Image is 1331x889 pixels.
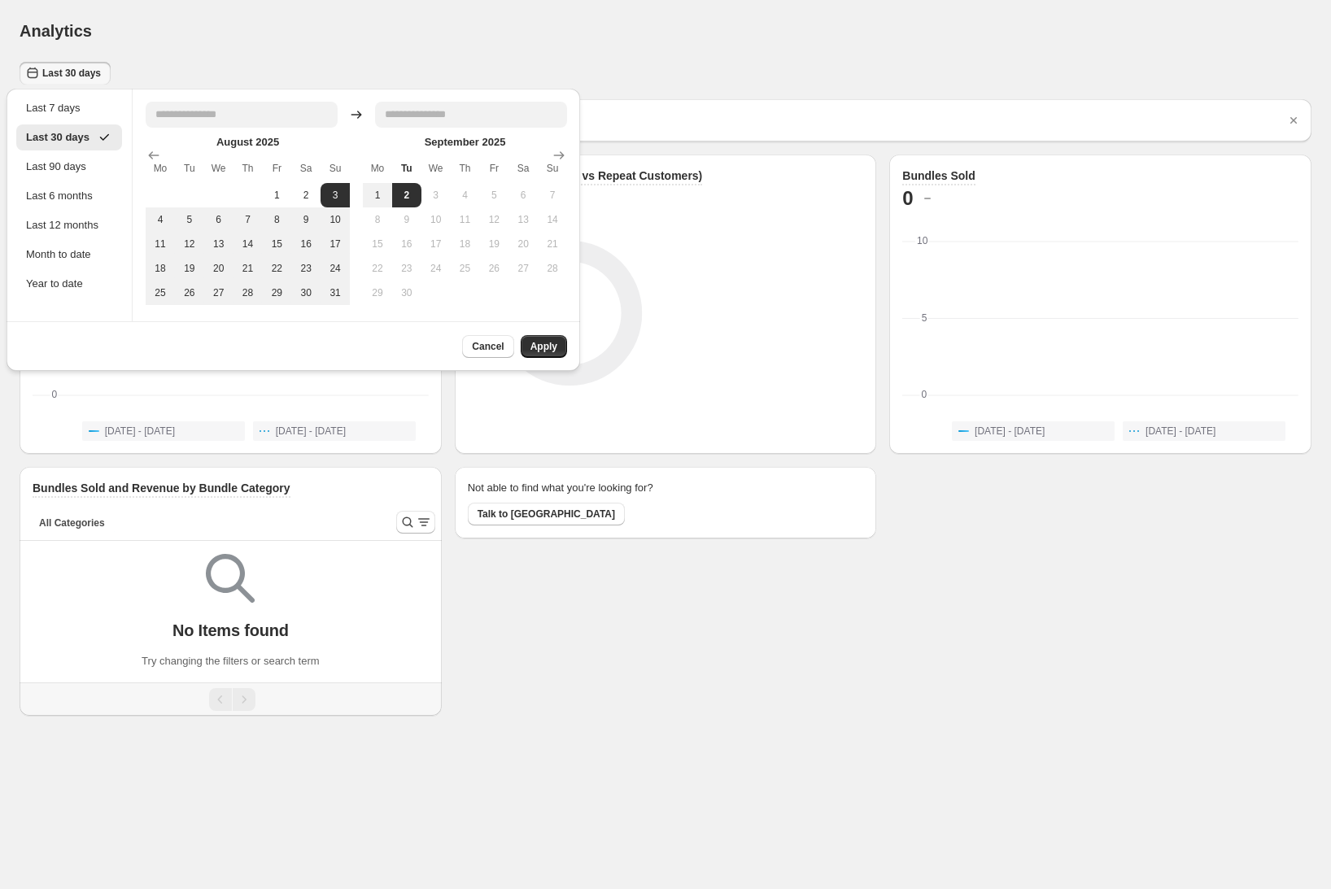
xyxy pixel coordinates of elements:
button: Wednesday September 11 2025 [451,207,480,232]
button: Monday August 19 2025 [175,256,204,281]
th: Wednesday [421,154,451,183]
button: Sunday August 11 2025 [146,232,175,256]
button: Thursday August 1 2025 [262,183,291,207]
button: Last 30 days [20,62,111,85]
button: Monday August 26 2025 [175,281,204,305]
button: Thursday September 12 2025 [479,207,508,232]
button: Saturday September 28 2025 [538,256,567,281]
th: Sunday [321,154,350,183]
button: Friday September 27 2025 [508,256,538,281]
button: Tuesday August 20 2025 [204,256,233,281]
button: Tuesday August 6 2025 [204,207,233,232]
button: [DATE] - [DATE] [1123,421,1285,441]
div: Last 6 months [26,188,112,204]
span: All Categories [39,516,105,529]
button: Start of range Saturday August 3 2025 [321,183,350,207]
th: Monday [146,154,175,183]
button: Sunday September 1 2025 [363,183,392,207]
button: Wednesday September 4 2025 [451,183,480,207]
text: 5 [922,312,927,324]
button: Tuesday September 24 2025 [421,256,451,281]
button: Talk to [GEOGRAPHIC_DATA] [468,503,625,525]
button: Monday August 5 2025 [175,207,204,232]
nav: Pagination [20,682,442,716]
th: Friday [262,154,291,183]
button: Sunday September 22 2025 [363,256,392,281]
span: [DATE] - [DATE] [1146,425,1215,438]
button: Cancel [462,335,513,358]
th: Monday [363,154,392,183]
button: Sunday September 8 2025 [363,207,392,232]
button: Monday September 9 2025 [392,207,421,232]
th: Friday [479,154,508,183]
span: [DATE] - [DATE] [105,425,175,438]
button: Saturday August 24 2025 [321,256,350,281]
button: Wednesday September 18 2025 [451,232,480,256]
div: Month to date [26,246,112,263]
th: Saturday [291,154,321,183]
button: Show previous month, July 2025 [142,144,165,167]
span: [DATE] - [DATE] [276,425,346,438]
button: Tuesday September 3 2025 [421,183,451,207]
th: Tuesday [392,154,421,183]
th: Thursday [451,154,480,183]
button: Friday September 6 2025 [508,183,538,207]
div: Last 7 days [26,100,112,116]
button: Apply [521,335,567,358]
button: Friday August 23 2025 [291,256,321,281]
caption: August 2025 [146,134,350,154]
text: 10 [917,235,928,246]
button: Saturday August 31 2025 [321,281,350,305]
button: Monday September 23 2025 [392,256,421,281]
button: Monday September 16 2025 [392,232,421,256]
button: Friday September 20 2025 [508,232,538,256]
button: Thursday August 8 2025 [262,207,291,232]
button: Saturday September 14 2025 [538,207,567,232]
p: No Items found [172,621,289,640]
button: Friday August 9 2025 [291,207,321,232]
img: Empty search results [206,554,255,603]
div: Year to date [26,276,112,292]
button: Friday September 13 2025 [508,207,538,232]
span: Apply [530,340,557,353]
button: Monday September 30 2025 [392,281,421,305]
button: Tuesday August 13 2025 [204,232,233,256]
button: Friday August 16 2025 [291,232,321,256]
button: Tuesday August 27 2025 [204,281,233,305]
caption: September 2025 [363,134,567,154]
button: [DATE] - [DATE] [253,421,416,441]
div: Last 30 days [26,129,112,146]
button: Thursday September 5 2025 [479,183,508,207]
button: Sunday August 18 2025 [146,256,175,281]
p: Try changing the filters or search term [142,653,319,669]
button: Search and filter results [396,511,435,534]
h2: 0 [902,185,913,211]
div: Last 90 days [26,159,112,175]
h2: Not able to find what you're looking for? [468,480,653,496]
button: Sunday September 29 2025 [363,281,392,305]
button: Sunday August 4 2025 [146,207,175,232]
button: Thursday September 19 2025 [479,232,508,256]
button: Friday August 2 2025 [291,183,321,207]
button: Wednesday August 14 2025 [233,232,263,256]
button: Thursday August 22 2025 [262,256,291,281]
th: Tuesday [175,154,204,183]
text: 0 [922,389,927,400]
span: Cancel [472,340,504,353]
button: Thursday September 26 2025 [479,256,508,281]
button: Saturday August 17 2025 [321,232,350,256]
button: Sunday August 25 2025 [146,281,175,305]
th: Thursday [233,154,263,183]
button: Sunday September 15 2025 [363,232,392,256]
span: [DATE] - [DATE] [975,425,1045,438]
button: [DATE] - [DATE] [82,421,245,441]
button: Tuesday September 17 2025 [421,232,451,256]
button: Wednesday September 25 2025 [451,256,480,281]
button: End of range Today Monday September 2 2025 [392,183,421,207]
button: Thursday August 15 2025 [262,232,291,256]
button: Friday August 30 2025 [291,281,321,305]
button: Tuesday September 10 2025 [421,207,451,232]
span: Last 30 days [42,67,101,80]
button: Wednesday August 28 2025 [233,281,263,305]
button: Wednesday August 7 2025 [233,207,263,232]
